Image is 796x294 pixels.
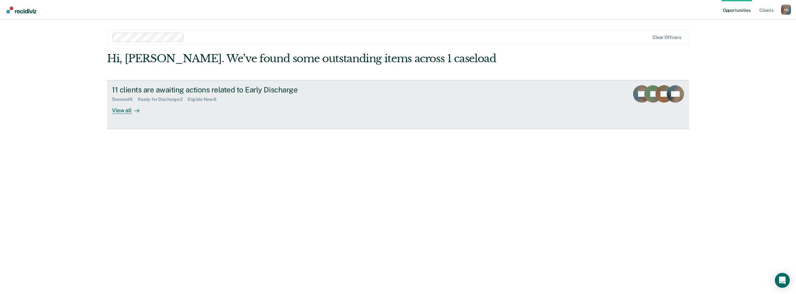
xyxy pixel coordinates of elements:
[112,97,138,102] div: Snoozed : 6
[781,5,791,15] button: Profile dropdown button
[112,102,147,114] div: View all
[138,97,187,102] div: Ready for Discharge : 2
[112,85,330,94] div: 11 clients are awaiting actions related to Early Discharge
[775,273,790,288] div: Open Intercom Messenger
[7,7,36,13] img: Recidiviz
[781,5,791,15] div: A M
[653,35,681,40] div: Clear officers
[107,52,573,65] div: Hi, [PERSON_NAME]. We’ve found some outstanding items across 1 caseload
[107,80,689,129] a: 11 clients are awaiting actions related to Early DischargeSnoozed:6Ready for Discharge:2Eligible ...
[187,97,221,102] div: Eligible Now : 9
